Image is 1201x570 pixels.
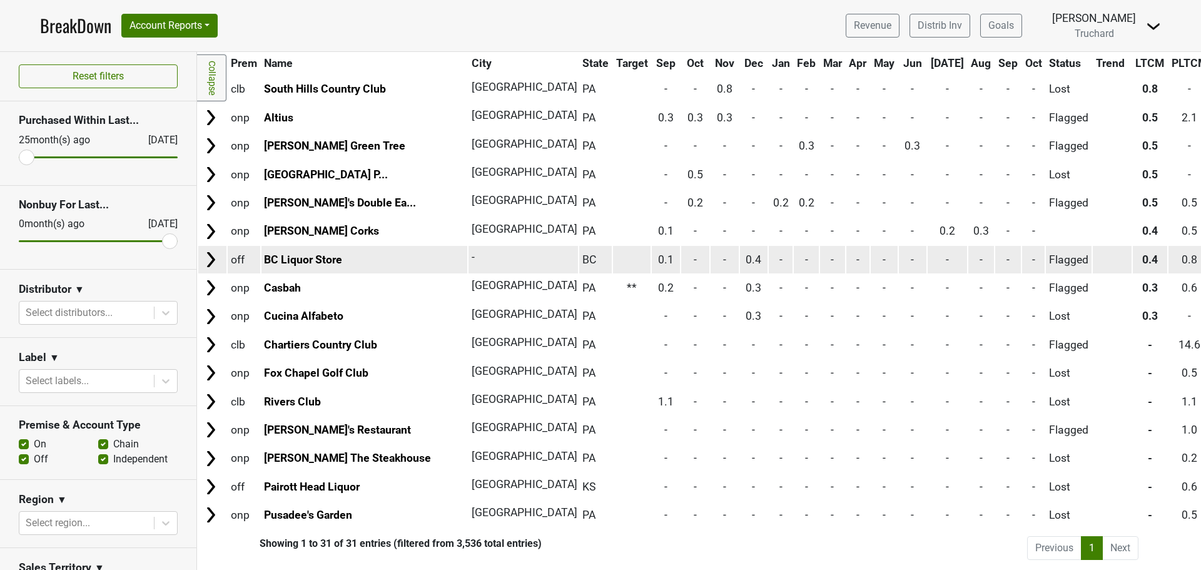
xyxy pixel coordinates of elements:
span: - [946,83,949,95]
a: Pairott Head Liquor [264,481,360,493]
td: Lost [1046,303,1092,330]
span: - [911,282,914,294]
span: - [883,196,886,209]
th: Trend: activate to sort column ascending [1093,52,1132,74]
span: - [856,338,859,351]
th: State: activate to sort column ascending [579,52,612,74]
span: - [723,367,726,379]
span: - [805,111,808,124]
img: Arrow right [201,165,220,184]
span: - [831,310,834,322]
th: Apr: activate to sort column ascending [846,52,870,74]
td: Lost [1046,161,1092,188]
span: - [883,83,886,95]
img: Arrow right [201,420,220,439]
span: - [805,83,808,95]
td: Flagged [1046,275,1092,302]
span: - [805,168,808,181]
span: - [831,111,834,124]
span: - [779,225,783,237]
img: Arrow right [201,449,220,468]
button: Account Reports [121,14,218,38]
span: - [694,83,697,95]
span: - [946,253,949,266]
span: - [1188,83,1191,95]
th: Sep: activate to sort column ascending [652,52,680,74]
span: PA [582,196,595,209]
span: - [831,253,834,266]
span: [GEOGRAPHIC_DATA] [472,279,577,292]
span: - [1032,111,1035,124]
span: - [664,310,667,322]
img: Arrow right [201,222,220,241]
span: - [694,225,697,237]
span: - [856,140,859,152]
span: - [779,310,783,322]
span: BC [582,253,596,266]
span: - [1006,83,1010,95]
span: - [723,310,726,322]
div: [DATE] [137,133,178,148]
img: Arrow right [201,193,220,212]
span: - [805,310,808,322]
span: - [980,196,983,209]
th: City: activate to sort column ascending [469,52,572,74]
h3: Purchased Within Last... [19,114,178,127]
span: - [752,83,755,95]
span: - [694,310,697,322]
span: - [883,282,886,294]
a: Cucina Alfabeto [264,310,343,322]
a: Casbah [264,282,301,294]
span: PA [582,140,595,152]
span: - [752,196,755,209]
img: Arrow right [201,278,220,297]
span: ▼ [74,282,84,297]
span: 14.6 [1178,338,1200,351]
button: Reset filters [19,64,178,88]
label: Off [34,452,48,467]
img: Arrow right [201,108,220,127]
a: [PERSON_NAME] Green Tree [264,140,405,152]
span: [GEOGRAPHIC_DATA] [472,138,577,150]
span: - [664,168,667,181]
span: - [805,367,808,379]
th: Jun: activate to sort column ascending [899,52,926,74]
span: - [1148,338,1152,351]
span: - [664,338,667,351]
span: 0.4 [746,253,761,266]
img: Arrow right [201,250,220,269]
span: 0.3 [905,140,920,152]
span: 2.1 [1182,111,1197,124]
td: onp [228,303,260,330]
td: onp [228,104,260,131]
td: clb [228,76,260,103]
span: - [883,338,886,351]
span: - [831,196,834,209]
span: - [946,140,949,152]
span: PA [582,111,595,124]
span: - [472,251,475,263]
th: Mar: activate to sort column ascending [820,52,845,74]
span: 0.1 [658,253,674,266]
span: 0.2 [773,196,789,209]
span: - [805,225,808,237]
span: - [980,111,983,124]
span: Trend [1096,57,1125,69]
span: - [883,310,886,322]
span: 0.8 [1182,253,1197,266]
a: Collapse [197,54,226,101]
span: 0.3 [746,282,761,294]
img: Arrow right [201,335,220,354]
span: [GEOGRAPHIC_DATA] [472,166,577,178]
th: May: activate to sort column ascending [871,52,898,74]
span: PA [582,367,595,379]
span: - [980,140,983,152]
td: onp [228,360,260,387]
span: [GEOGRAPHIC_DATA] [472,223,577,235]
span: - [856,282,859,294]
span: - [883,140,886,152]
span: - [752,367,755,379]
span: - [779,140,783,152]
th: Sep: activate to sort column ascending [995,52,1021,74]
span: - [805,282,808,294]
